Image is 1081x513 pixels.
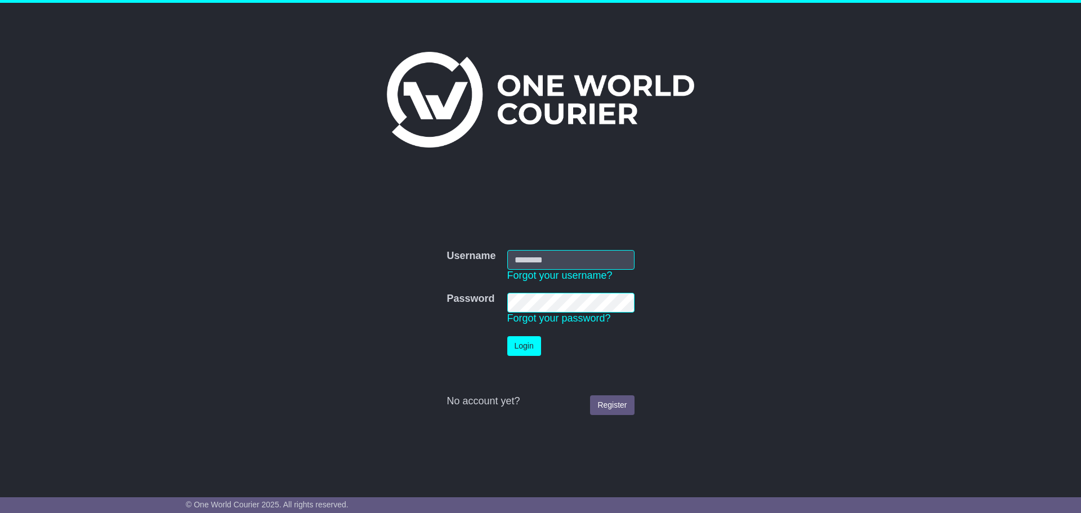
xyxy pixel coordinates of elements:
label: Password [446,293,494,305]
div: No account yet? [446,395,634,408]
a: Forgot your password? [507,313,611,324]
a: Forgot your username? [507,270,613,281]
label: Username [446,250,495,262]
a: Register [590,395,634,415]
span: © One World Courier 2025. All rights reserved. [186,500,349,509]
img: One World [387,52,694,148]
button: Login [507,336,541,356]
